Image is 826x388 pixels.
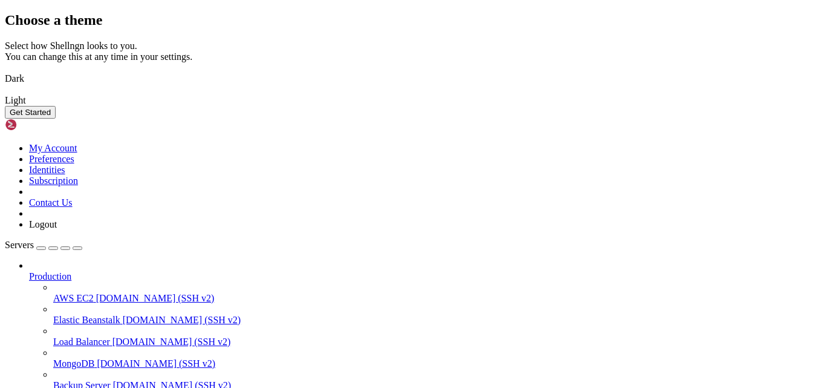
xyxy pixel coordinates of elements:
a: Logout [29,219,57,229]
li: AWS EC2 [DOMAIN_NAME] (SSH v2) [53,282,821,304]
a: Servers [5,240,82,250]
span: [DOMAIN_NAME] (SSH v2) [97,358,215,369]
a: Production [29,271,821,282]
a: My Account [29,143,77,153]
a: Preferences [29,154,74,164]
li: Elastic Beanstalk [DOMAIN_NAME] (SSH v2) [53,304,821,326]
a: AWS EC2 [DOMAIN_NAME] (SSH v2) [53,293,821,304]
img: Shellngn [5,119,74,131]
span: Load Balancer [53,337,110,347]
button: Get Started [5,106,56,119]
li: MongoDB [DOMAIN_NAME] (SSH v2) [53,347,821,369]
span: [DOMAIN_NAME] (SSH v2) [123,315,241,325]
a: Load Balancer [DOMAIN_NAME] (SSH v2) [53,337,821,347]
a: Contact Us [29,197,73,208]
span: MongoDB [53,358,94,369]
div: Light [5,95,821,106]
a: MongoDB [DOMAIN_NAME] (SSH v2) [53,358,821,369]
h2: Choose a theme [5,12,821,28]
span: [DOMAIN_NAME] (SSH v2) [112,337,231,347]
div: Select how Shellngn looks to you. You can change this at any time in your settings. [5,41,821,62]
a: Subscription [29,176,78,186]
span: AWS EC2 [53,293,94,303]
div: Dark [5,73,821,84]
a: Identities [29,165,65,175]
span: Servers [5,240,34,250]
span: Elastic Beanstalk [53,315,120,325]
li: Load Balancer [DOMAIN_NAME] (SSH v2) [53,326,821,347]
a: Elastic Beanstalk [DOMAIN_NAME] (SSH v2) [53,315,821,326]
span: Production [29,271,71,281]
span: [DOMAIN_NAME] (SSH v2) [96,293,215,303]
